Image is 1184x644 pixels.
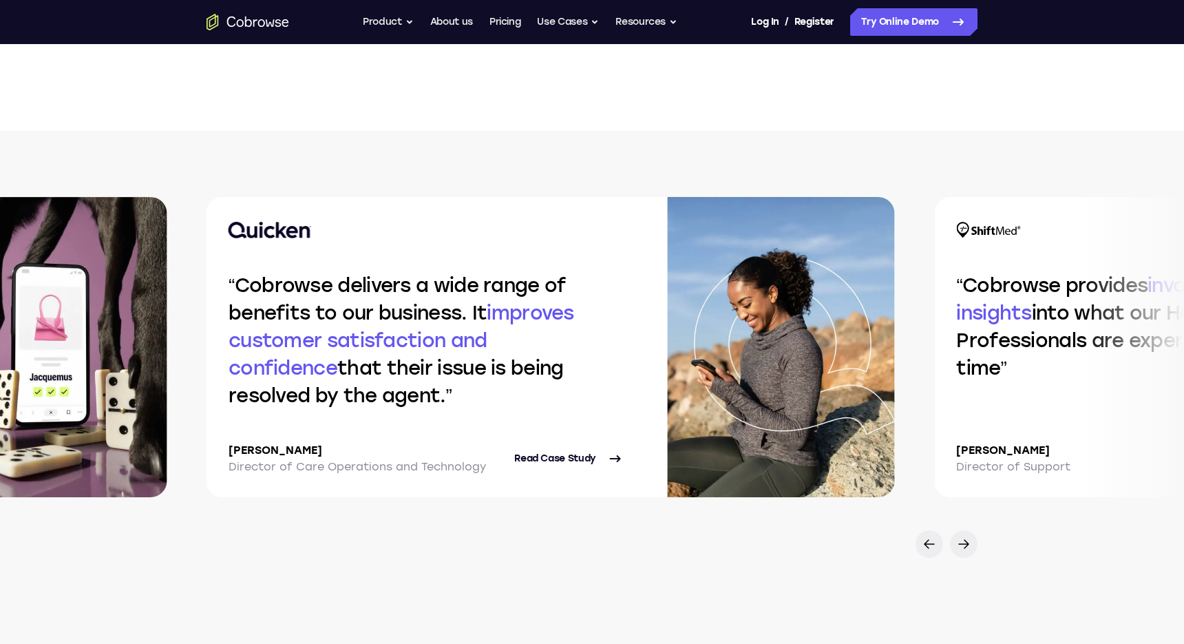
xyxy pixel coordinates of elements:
span: improves customer satisfaction and confidence [229,301,574,380]
a: About us [430,8,473,36]
a: Go to the home page [207,14,289,30]
a: Pricing [489,8,521,36]
span: / [785,14,789,30]
a: Read Case Study [514,442,624,475]
img: Shiftmed logo [956,222,1020,238]
p: [PERSON_NAME] [956,442,1070,459]
a: Register [794,8,834,36]
a: Log In [751,8,779,36]
button: Use Cases [537,8,599,36]
a: Try Online Demo [850,8,977,36]
button: Product [363,8,414,36]
img: Case study [668,197,895,497]
p: Director of Care Operations and Technology [229,459,486,475]
q: Cobrowse delivers a wide range of benefits to our business. It that their issue is being resolved... [229,273,574,407]
img: Quicken logo [229,222,312,238]
button: Resources [615,8,677,36]
p: Director of Support [956,459,1070,475]
p: [PERSON_NAME] [229,442,486,459]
